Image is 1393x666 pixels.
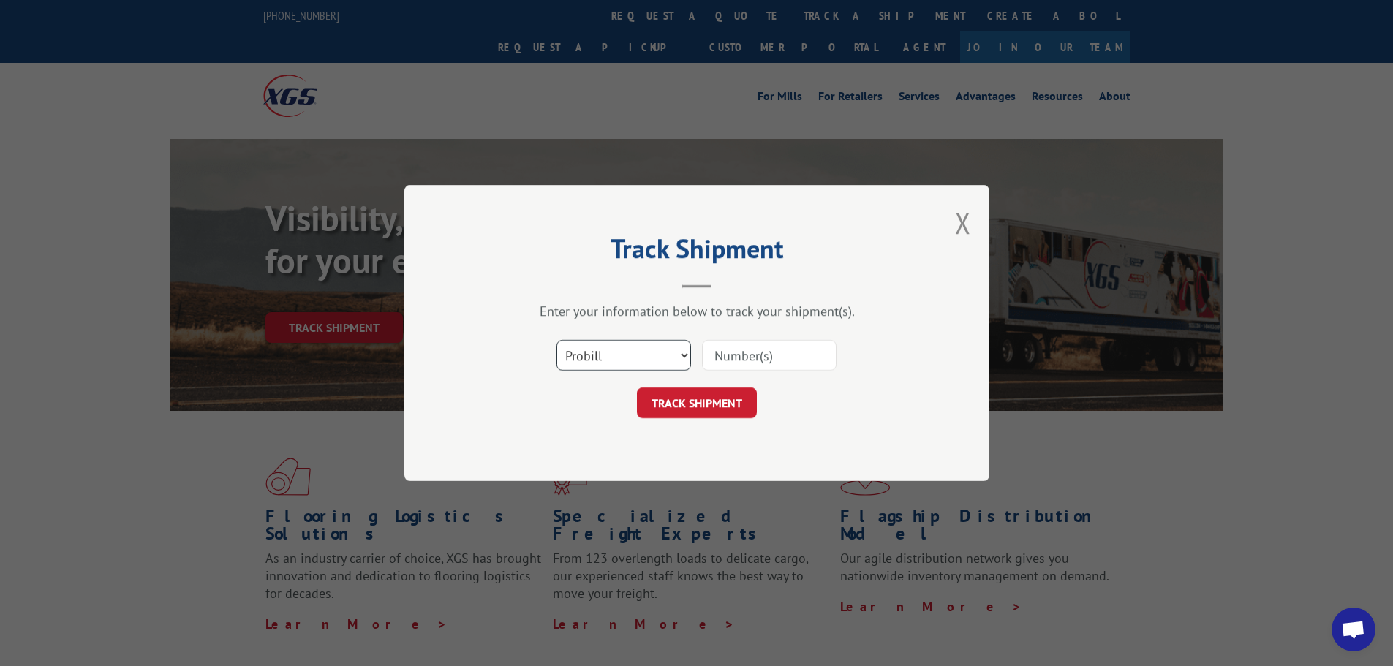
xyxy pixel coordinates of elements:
input: Number(s) [702,340,837,371]
div: Open chat [1332,608,1375,651]
button: Close modal [955,203,971,242]
button: TRACK SHIPMENT [637,387,757,418]
div: Enter your information below to track your shipment(s). [477,303,916,319]
h2: Track Shipment [477,238,916,266]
